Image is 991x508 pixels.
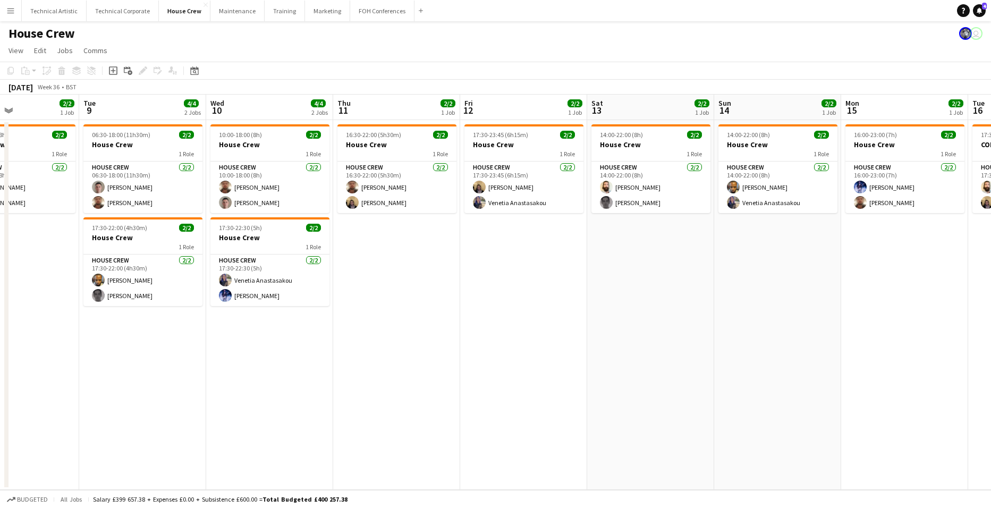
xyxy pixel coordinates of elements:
h1: House Crew [9,26,75,41]
span: 16:30-22:00 (5h30m) [346,131,401,139]
span: 11 [336,104,351,116]
app-job-card: 16:30-22:00 (5h30m)2/2House Crew1 RoleHouse Crew2/216:30-22:00 (5h30m)[PERSON_NAME][PERSON_NAME] [337,124,456,213]
app-card-role: House Crew2/214:00-22:00 (8h)[PERSON_NAME][PERSON_NAME] [591,162,710,213]
span: Week 36 [35,83,62,91]
h3: House Crew [845,140,964,149]
app-job-card: 17:30-22:00 (4h30m)2/2House Crew1 RoleHouse Crew2/217:30-22:00 (4h30m)[PERSON_NAME][PERSON_NAME] [83,217,202,306]
span: 06:30-18:00 (11h30m) [92,131,150,139]
span: Tue [972,98,985,108]
span: 2/2 [687,131,702,139]
span: 2/2 [568,99,582,107]
span: 17:30-22:30 (5h) [219,224,262,232]
app-card-role: House Crew2/217:30-23:45 (6h15m)[PERSON_NAME]Venetia Anastasakou [464,162,583,213]
span: 14:00-22:00 (8h) [600,131,643,139]
a: Edit [30,44,50,57]
span: 4 [982,3,987,10]
span: 1 Role [306,150,321,158]
div: 2 Jobs [311,108,328,116]
span: 2/2 [179,224,194,232]
a: 4 [973,4,986,17]
div: Salary £399 657.38 + Expenses £0.00 + Subsistence £600.00 = [93,495,348,503]
app-job-card: 14:00-22:00 (8h)2/2House Crew1 RoleHouse Crew2/214:00-22:00 (8h)[PERSON_NAME][PERSON_NAME] [591,124,710,213]
app-job-card: 10:00-18:00 (8h)2/2House Crew1 RoleHouse Crew2/210:00-18:00 (8h)[PERSON_NAME][PERSON_NAME] [210,124,329,213]
button: Training [265,1,305,21]
div: 1 Job [695,108,709,116]
app-user-avatar: Abby Hubbard [970,27,982,40]
div: 14:00-22:00 (8h)2/2House Crew1 RoleHouse Crew2/214:00-22:00 (8h)[PERSON_NAME]Venetia Anastasakou [718,124,837,213]
app-card-role: House Crew2/217:30-22:30 (5h)Venetia Anastasakou[PERSON_NAME] [210,255,329,306]
span: 16:00-23:00 (7h) [854,131,897,139]
button: Technical Corporate [87,1,159,21]
h3: House Crew [83,233,202,242]
span: Sun [718,98,731,108]
span: 2/2 [179,131,194,139]
span: 1 Role [814,150,829,158]
span: 2/2 [441,99,455,107]
span: 1 Role [560,150,575,158]
span: Jobs [57,46,73,55]
span: 2/2 [694,99,709,107]
span: 2/2 [306,131,321,139]
span: 10:00-18:00 (8h) [219,131,262,139]
a: Comms [79,44,112,57]
span: 4/4 [184,99,199,107]
app-card-role: House Crew2/210:00-18:00 (8h)[PERSON_NAME][PERSON_NAME] [210,162,329,213]
div: 1 Job [441,108,455,116]
span: 1 Role [941,150,956,158]
span: Total Budgeted £400 257.38 [262,495,348,503]
span: 16 [971,104,985,116]
span: 10 [209,104,224,116]
div: 17:30-22:30 (5h)2/2House Crew1 RoleHouse Crew2/217:30-22:30 (5h)Venetia Anastasakou[PERSON_NAME] [210,217,329,306]
h3: House Crew [210,140,329,149]
span: 15 [844,104,859,116]
span: 2/2 [433,131,448,139]
span: 2/2 [814,131,829,139]
span: 2/2 [52,131,67,139]
span: 2/2 [948,99,963,107]
span: 2/2 [560,131,575,139]
span: Budgeted [17,496,48,503]
div: BST [66,83,77,91]
span: 1 Role [687,150,702,158]
span: 14 [717,104,731,116]
div: 17:30-23:45 (6h15m)2/2House Crew1 RoleHouse Crew2/217:30-23:45 (6h15m)[PERSON_NAME]Venetia Anasta... [464,124,583,213]
div: 1 Job [60,108,74,116]
span: Tue [83,98,96,108]
span: 2/2 [60,99,74,107]
span: Fri [464,98,473,108]
span: 1 Role [306,243,321,251]
span: 1 Role [433,150,448,158]
button: Marketing [305,1,350,21]
span: Mon [845,98,859,108]
span: 14:00-22:00 (8h) [727,131,770,139]
app-card-role: House Crew2/217:30-22:00 (4h30m)[PERSON_NAME][PERSON_NAME] [83,255,202,306]
span: Sat [591,98,603,108]
div: 1 Job [822,108,836,116]
span: 1 Role [179,243,194,251]
app-card-role: House Crew2/206:30-18:00 (11h30m)[PERSON_NAME][PERSON_NAME] [83,162,202,213]
span: 2/2 [306,224,321,232]
app-job-card: 16:00-23:00 (7h)2/2House Crew1 RoleHouse Crew2/216:00-23:00 (7h)[PERSON_NAME][PERSON_NAME] [845,124,964,213]
app-card-role: House Crew2/216:30-22:00 (5h30m)[PERSON_NAME][PERSON_NAME] [337,162,456,213]
span: 12 [463,104,473,116]
h3: House Crew [337,140,456,149]
div: 1 Job [568,108,582,116]
span: Wed [210,98,224,108]
span: 4/4 [311,99,326,107]
div: 06:30-18:00 (11h30m)2/2House Crew1 RoleHouse Crew2/206:30-18:00 (11h30m)[PERSON_NAME][PERSON_NAME] [83,124,202,213]
span: 9 [82,104,96,116]
h3: House Crew [718,140,837,149]
h3: House Crew [591,140,710,149]
app-card-role: House Crew2/214:00-22:00 (8h)[PERSON_NAME]Venetia Anastasakou [718,162,837,213]
span: Comms [83,46,107,55]
div: 1 Job [949,108,963,116]
span: Thu [337,98,351,108]
a: Jobs [53,44,77,57]
h3: House Crew [210,233,329,242]
button: FOH Conferences [350,1,414,21]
